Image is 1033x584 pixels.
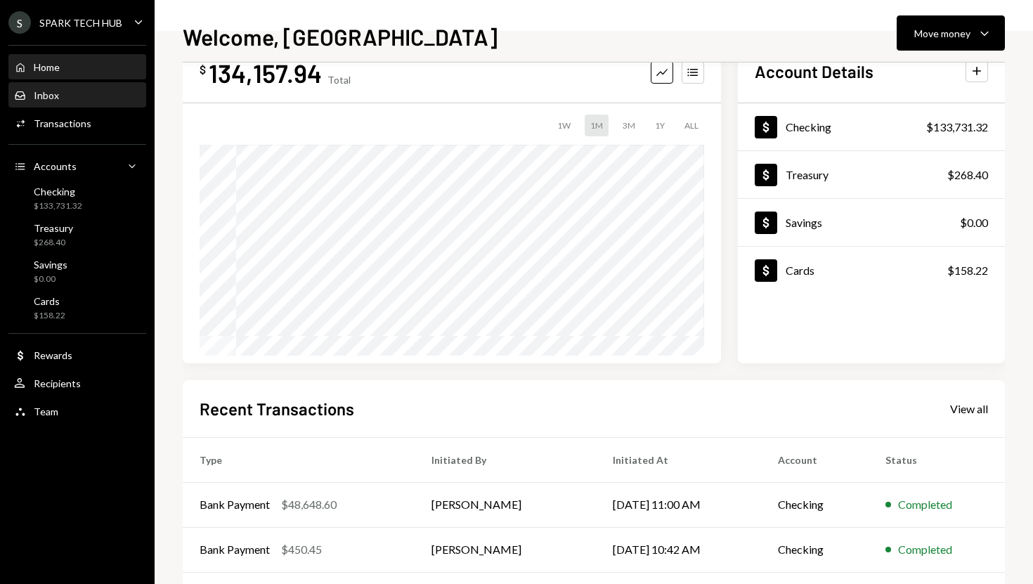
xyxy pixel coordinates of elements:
[200,63,206,77] div: $
[209,57,322,89] div: 134,157.94
[738,199,1005,246] a: Savings$0.00
[34,160,77,172] div: Accounts
[596,437,761,482] th: Initiated At
[786,168,829,181] div: Treasury
[34,405,58,417] div: Team
[34,349,72,361] div: Rewards
[679,115,704,136] div: ALL
[761,437,869,482] th: Account
[786,264,814,277] div: Cards
[34,200,82,212] div: $133,731.32
[761,527,869,572] td: Checking
[34,377,81,389] div: Recipients
[8,291,146,325] a: Cards$158.22
[34,237,73,249] div: $268.40
[738,151,1005,198] a: Treasury$268.40
[200,397,354,420] h2: Recent Transactions
[34,117,91,129] div: Transactions
[552,115,576,136] div: 1W
[281,541,322,558] div: $450.45
[960,214,988,231] div: $0.00
[761,482,869,527] td: Checking
[755,60,873,83] h2: Account Details
[617,115,641,136] div: 3M
[415,482,596,527] td: [PERSON_NAME]
[34,310,65,322] div: $158.22
[596,527,761,572] td: [DATE] 10:42 AM
[200,541,270,558] div: Bank Payment
[34,186,82,197] div: Checking
[34,222,73,234] div: Treasury
[738,247,1005,294] a: Cards$158.22
[8,110,146,136] a: Transactions
[8,153,146,179] a: Accounts
[8,398,146,424] a: Team
[947,167,988,183] div: $268.40
[183,22,498,51] h1: Welcome, [GEOGRAPHIC_DATA]
[34,89,59,101] div: Inbox
[183,437,415,482] th: Type
[947,262,988,279] div: $158.22
[596,482,761,527] td: [DATE] 11:00 AM
[649,115,670,136] div: 1Y
[34,273,67,285] div: $0.00
[898,496,952,513] div: Completed
[8,342,146,368] a: Rewards
[914,26,970,41] div: Move money
[8,254,146,288] a: Savings$0.00
[926,119,988,136] div: $133,731.32
[869,437,1005,482] th: Status
[8,370,146,396] a: Recipients
[8,11,31,34] div: S
[34,295,65,307] div: Cards
[327,74,351,86] div: Total
[34,61,60,73] div: Home
[39,17,122,29] div: SPARK TECH HUB
[786,120,831,134] div: Checking
[8,82,146,108] a: Inbox
[585,115,609,136] div: 1M
[8,218,146,252] a: Treasury$268.40
[898,541,952,558] div: Completed
[415,437,596,482] th: Initiated By
[281,496,337,513] div: $48,648.60
[950,401,988,416] a: View all
[8,54,146,79] a: Home
[786,216,822,229] div: Savings
[8,181,146,215] a: Checking$133,731.32
[34,259,67,271] div: Savings
[950,402,988,416] div: View all
[200,496,270,513] div: Bank Payment
[738,103,1005,150] a: Checking$133,731.32
[415,527,596,572] td: [PERSON_NAME]
[897,15,1005,51] button: Move money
